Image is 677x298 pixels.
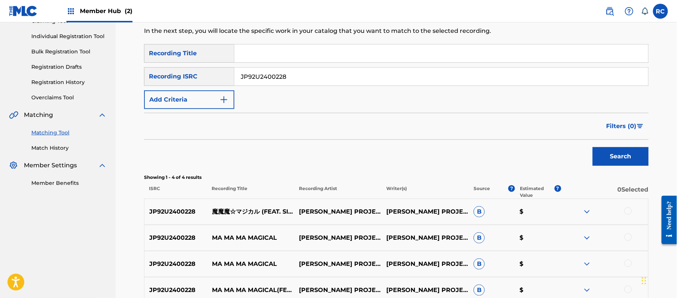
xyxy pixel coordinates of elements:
[31,48,107,56] a: Bulk Registration Tool
[80,7,132,15] span: Member Hub
[637,124,643,128] img: filter
[31,144,107,152] a: Match History
[144,185,207,199] p: ISRC
[9,161,18,170] img: Member Settings
[31,78,107,86] a: Registration History
[207,207,294,216] p: 魔魔魔☆マジカル (FEAT. SISTER [PERSON_NAME])
[144,286,207,295] p: JP92U2400228
[381,286,469,295] p: [PERSON_NAME] PROJECT
[9,6,38,16] img: MLC Logo
[207,233,294,242] p: MA MA MA MAGICAL
[294,185,381,199] p: Recording Artist
[520,185,554,199] p: Estimated Value
[381,233,469,242] p: [PERSON_NAME] PROJECT, オスタープロジェクト
[31,32,107,40] a: Individual Registration Tool
[515,233,561,242] p: $
[31,129,107,137] a: Matching Tool
[474,232,485,243] span: B
[474,258,485,270] span: B
[381,207,469,216] p: [PERSON_NAME] PROJECT
[625,7,634,16] img: help
[656,190,677,250] iframe: Resource Center
[642,270,646,292] div: Drag
[144,233,207,242] p: JP92U2400228
[144,260,207,268] p: JP92U2400228
[24,111,53,119] span: Matching
[602,4,617,19] a: Public Search
[31,94,107,102] a: Overclaims Tool
[605,7,614,16] img: search
[515,260,561,268] p: $
[508,185,515,192] span: ?
[606,122,637,131] span: Filters ( 0 )
[381,260,469,268] p: [PERSON_NAME] PROJECT, [PERSON_NAME] PROJECT
[561,185,649,199] p: 0 Selected
[144,207,207,216] p: JP92U2400228
[583,233,592,242] img: expand
[66,7,75,16] img: Top Rightsholders
[207,286,294,295] p: MA MA MA MAGICAL(FEAT. SISTER [PERSON_NAME])
[9,111,18,119] img: Matching
[144,90,234,109] button: Add Criteria
[144,44,649,170] form: Search Form
[555,185,561,192] span: ?
[219,95,228,104] img: 9d2ae6d4665cec9f34b9.svg
[31,179,107,187] a: Member Benefits
[125,7,132,15] span: (2)
[640,262,677,298] iframe: Chat Widget
[294,286,381,295] p: [PERSON_NAME] PROJECT
[144,174,649,181] p: Showing 1 - 4 of 4 results
[98,161,107,170] img: expand
[294,207,381,216] p: [PERSON_NAME] PROJECT
[474,206,485,217] span: B
[515,286,561,295] p: $
[622,4,637,19] div: Help
[207,260,294,268] p: MA MA MA MAGICAL
[24,161,77,170] span: Member Settings
[381,185,469,199] p: Writer(s)
[294,233,381,242] p: [PERSON_NAME] PROJECT,SISTER [PERSON_NAME]
[474,185,490,199] p: Source
[583,286,592,295] img: expand
[602,117,649,136] button: Filters (0)
[583,260,592,268] img: expand
[31,63,107,71] a: Registration Drafts
[583,207,592,216] img: expand
[294,260,381,268] p: [PERSON_NAME] PROJECT
[98,111,107,119] img: expand
[641,7,649,15] div: Notifications
[653,4,668,19] div: User Menu
[593,147,649,166] button: Search
[515,207,561,216] p: $
[207,185,294,199] p: Recording Title
[474,285,485,296] span: B
[144,27,533,35] p: In the next step, you will locate the specific work in your catalog that you want to match to the...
